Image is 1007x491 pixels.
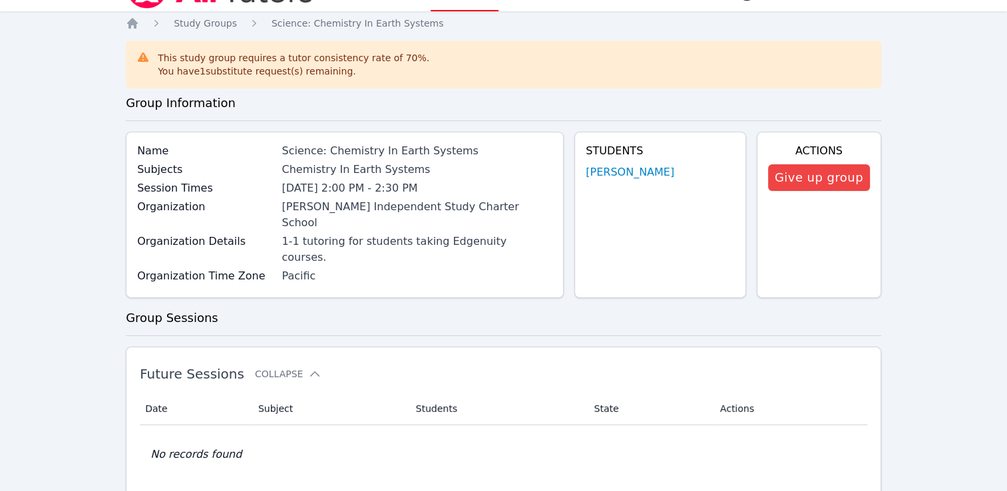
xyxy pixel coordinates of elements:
[255,367,321,381] button: Collapse
[712,393,867,425] th: Actions
[137,268,274,284] label: Organization Time Zone
[250,393,408,425] th: Subject
[140,425,867,484] td: No records found
[174,18,237,29] span: Study Groups
[282,268,552,284] div: Pacific
[282,143,552,159] div: Science: Chemistry In Earth Systems
[174,17,237,30] a: Study Groups
[126,17,881,30] nav: Breadcrumb
[126,94,881,112] h3: Group Information
[768,164,870,191] button: Give up group
[137,180,274,196] label: Session Times
[158,51,429,78] div: This study group requires a tutor consistency rate of 70 %.
[272,18,443,29] span: Science: Chemistry In Earth Systems
[137,162,274,178] label: Subjects
[282,234,552,265] div: 1-1 tutoring for students taking Edgenuity courses.
[586,143,735,159] h4: Students
[282,180,552,196] li: [DATE] 2:00 PM - 2:30 PM
[586,164,674,180] a: [PERSON_NAME]
[282,162,552,178] div: Chemistry In Earth Systems
[126,309,881,327] h3: Group Sessions
[140,393,250,425] th: Date
[137,234,274,249] label: Organization Details
[768,143,870,159] h4: Actions
[586,393,712,425] th: State
[282,199,552,231] div: [PERSON_NAME] Independent Study Charter School
[408,393,586,425] th: Students
[158,65,429,78] div: You have 1 substitute request(s) remaining.
[137,143,274,159] label: Name
[137,199,274,215] label: Organization
[140,366,244,382] span: Future Sessions
[272,17,443,30] a: Science: Chemistry In Earth Systems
